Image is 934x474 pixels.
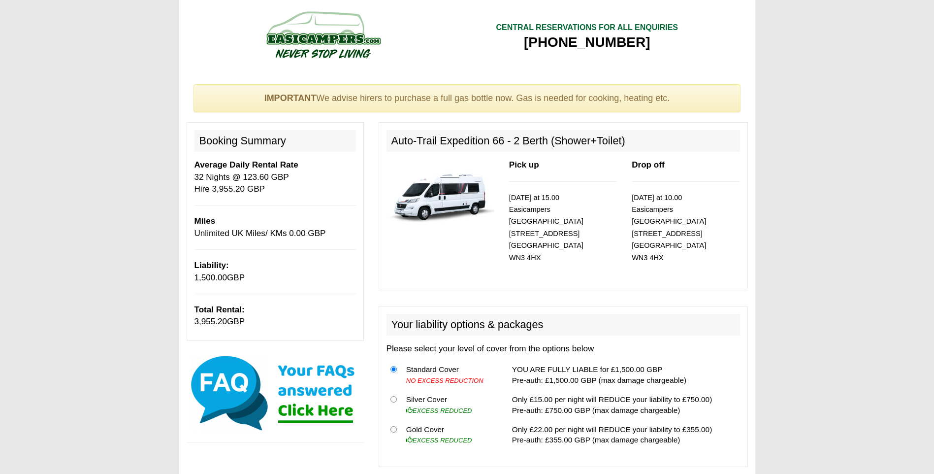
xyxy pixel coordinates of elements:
[496,34,678,51] div: [PHONE_NUMBER]
[508,420,740,449] td: Only £22.00 per night will REDUCE your liability to £355.00) Pre-auth: £355.00 GBP (max damage ch...
[406,437,472,444] i: EXCESS REDUCED
[402,390,497,420] td: Silver Cover
[264,93,317,103] strong: IMPORTANT
[509,194,583,262] small: [DATE] at 15.00 Easicampers [GEOGRAPHIC_DATA] [STREET_ADDRESS] [GEOGRAPHIC_DATA] WN3 4HX
[406,407,472,414] i: EXCESS REDUCED
[194,160,298,169] b: Average Daily Rental Rate
[194,216,216,226] b: Miles
[187,354,364,433] img: Click here for our most common FAQs
[194,215,356,239] p: Unlimited UK Miles/ KMs 0.00 GBP
[194,305,245,314] b: Total Rental:
[496,22,678,34] div: CENTRAL RESERVATIONS FOR ALL ENQUIRIES
[194,261,229,270] b: Liability:
[194,260,356,284] p: GBP
[509,160,539,169] b: Pick up
[508,390,740,420] td: Only £15.00 per night will REDUCE your liability to £750.00) Pre-auth: £750.00 GBP (max damage ch...
[229,7,417,62] img: campers-checkout-logo.png
[386,314,740,336] h2: Your liability options & packages
[194,273,227,282] span: 1,500.00
[194,130,356,152] h2: Booking Summary
[632,160,664,169] b: Drop off
[386,130,740,152] h2: Auto-Trail Expedition 66 - 2 Berth (Shower+Toilet)
[194,317,227,326] span: 3,955.20
[402,420,497,449] td: Gold Cover
[508,360,740,390] td: YOU ARE FULLY LIABLE for £1,500.00 GBP Pre-auth: £1,500.00 GBP (max damage chargeable)
[194,304,356,328] p: GBP
[193,84,741,113] div: We advise hirers to purchase a full gas bottle now. Gas is needed for cooking, heating etc.
[632,194,706,262] small: [DATE] at 10.00 Easicampers [GEOGRAPHIC_DATA] [STREET_ADDRESS] [GEOGRAPHIC_DATA] WN3 4HX
[406,377,483,384] i: NO EXCESS REDUCTION
[194,159,356,195] p: 32 Nights @ 123.60 GBP Hire 3,955.20 GBP
[386,343,740,355] p: Please select your level of cover from the options below
[386,159,494,229] img: 339.jpg
[402,360,497,390] td: Standard Cover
